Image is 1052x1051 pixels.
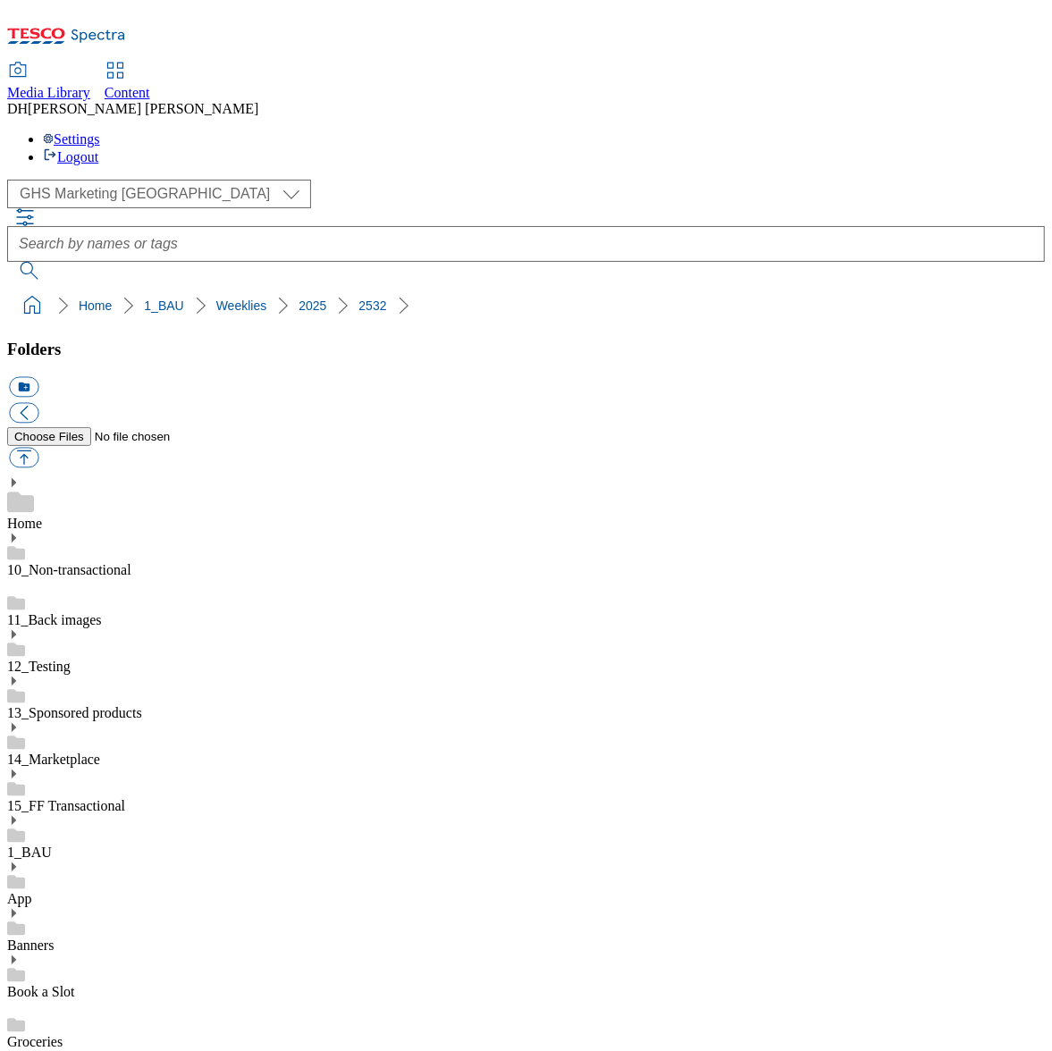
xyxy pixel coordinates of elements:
a: 1_BAU [7,845,52,860]
a: 13_Sponsored products [7,705,142,720]
a: Book a Slot [7,984,75,999]
a: Home [7,516,42,531]
a: 12_Testing [7,659,71,674]
nav: breadcrumb [7,289,1045,323]
a: Logout [43,149,98,164]
a: App [7,891,32,906]
h3: Folders [7,340,1045,359]
a: Settings [43,131,100,147]
a: 15_FF Transactional [7,798,125,813]
span: Content [105,85,150,100]
a: 14_Marketplace [7,752,100,767]
a: Content [105,63,150,101]
a: home [18,291,46,320]
a: 2025 [299,298,326,313]
a: 11_Back images [7,612,102,627]
a: Groceries [7,1034,63,1049]
a: 2532 [358,298,386,313]
span: DH [7,101,28,116]
a: Banners [7,937,54,953]
a: Home [79,298,112,313]
input: Search by names or tags [7,226,1045,262]
span: [PERSON_NAME] [PERSON_NAME] [28,101,258,116]
a: Weeklies [216,298,267,313]
span: Media Library [7,85,90,100]
a: Media Library [7,63,90,101]
a: 1_BAU [144,298,183,313]
a: 10_Non-transactional [7,562,131,577]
